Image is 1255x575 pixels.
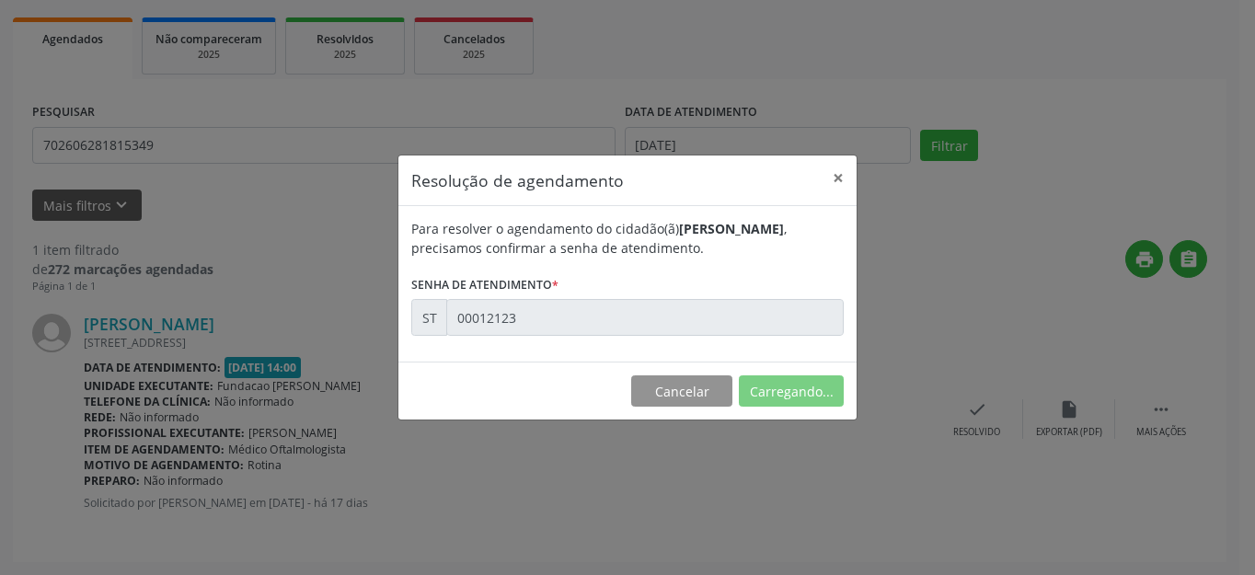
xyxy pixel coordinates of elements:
[679,220,784,237] b: [PERSON_NAME]
[411,299,447,336] div: ST
[411,219,844,258] div: Para resolver o agendamento do cidadão(ã) , precisamos confirmar a senha de atendimento.
[411,168,624,192] h5: Resolução de agendamento
[820,155,857,201] button: Close
[739,375,844,407] button: Carregando...
[631,375,732,407] button: Cancelar
[411,270,558,299] label: Senha de atendimento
